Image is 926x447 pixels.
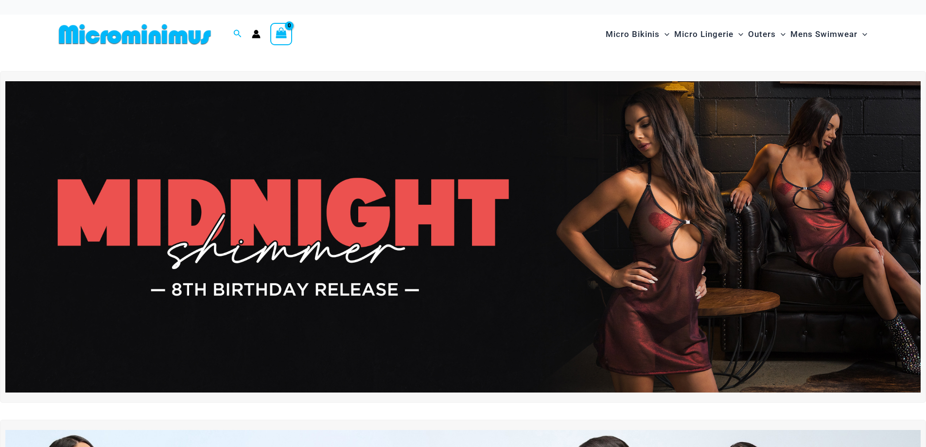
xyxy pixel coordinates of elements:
[672,19,746,49] a: Micro LingerieMenu ToggleMenu Toggle
[270,23,293,45] a: View Shopping Cart, empty
[790,22,857,47] span: Mens Swimwear
[233,28,242,40] a: Search icon link
[776,22,786,47] span: Menu Toggle
[55,23,215,45] img: MM SHOP LOGO FLAT
[857,22,867,47] span: Menu Toggle
[5,81,921,393] img: Midnight Shimmer Red Dress
[748,22,776,47] span: Outers
[606,22,660,47] span: Micro Bikinis
[734,22,743,47] span: Menu Toggle
[602,18,872,51] nav: Site Navigation
[788,19,870,49] a: Mens SwimwearMenu ToggleMenu Toggle
[660,22,669,47] span: Menu Toggle
[746,19,788,49] a: OutersMenu ToggleMenu Toggle
[674,22,734,47] span: Micro Lingerie
[252,30,261,38] a: Account icon link
[603,19,672,49] a: Micro BikinisMenu ToggleMenu Toggle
